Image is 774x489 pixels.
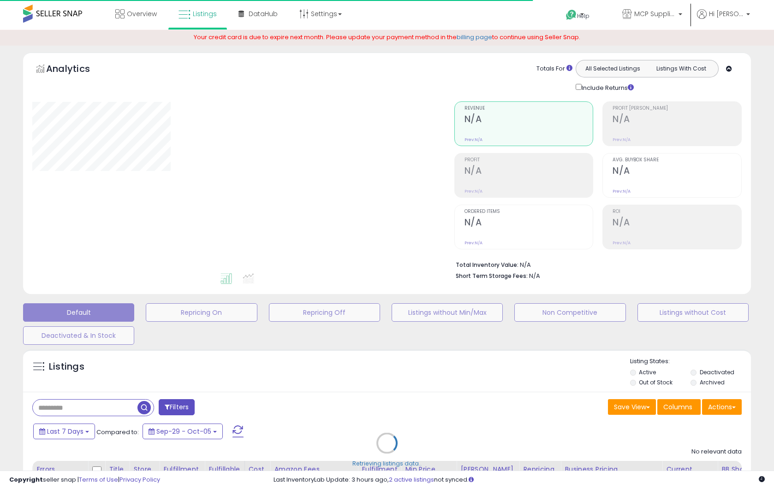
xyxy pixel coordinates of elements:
[577,12,589,20] span: Help
[464,137,482,142] small: Prev: N/A
[464,106,593,111] span: Revenue
[464,165,593,178] h2: N/A
[613,165,741,178] h2: N/A
[613,217,741,230] h2: N/A
[146,303,257,322] button: Repricing On
[613,209,741,214] span: ROI
[456,261,518,269] b: Total Inventory Value:
[127,9,157,18] span: Overview
[23,303,134,322] button: Default
[457,33,492,41] a: billing page
[269,303,380,322] button: Repricing Off
[613,240,631,246] small: Prev: N/A
[529,271,540,280] span: N/A
[613,189,631,194] small: Prev: N/A
[352,459,422,467] div: Retrieving listings data..
[464,217,593,230] h2: N/A
[709,9,744,18] span: Hi [PERSON_NAME]
[193,9,217,18] span: Listings
[637,303,749,322] button: Listings without Cost
[613,137,631,142] small: Prev: N/A
[514,303,625,322] button: Non Competitive
[578,63,647,75] button: All Selected Listings
[697,9,750,30] a: Hi [PERSON_NAME]
[613,114,741,126] h2: N/A
[23,326,134,345] button: Deactivated & In Stock
[9,476,160,484] div: seller snap | |
[559,2,607,30] a: Help
[634,9,676,18] span: MCP Supplies
[464,209,593,214] span: Ordered Items
[464,114,593,126] h2: N/A
[392,303,503,322] button: Listings without Min/Max
[464,240,482,246] small: Prev: N/A
[613,158,741,163] span: Avg. Buybox Share
[456,272,528,280] b: Short Term Storage Fees:
[194,33,580,41] span: Your credit card is due to expire next month. Please update your payment method in the to continu...
[566,9,577,21] i: Get Help
[464,189,482,194] small: Prev: N/A
[569,82,645,93] div: Include Returns
[456,259,735,270] li: N/A
[9,475,43,484] strong: Copyright
[249,9,278,18] span: DataHub
[46,62,108,77] h5: Analytics
[536,65,572,73] div: Totals For
[464,158,593,163] span: Profit
[647,63,715,75] button: Listings With Cost
[613,106,741,111] span: Profit [PERSON_NAME]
